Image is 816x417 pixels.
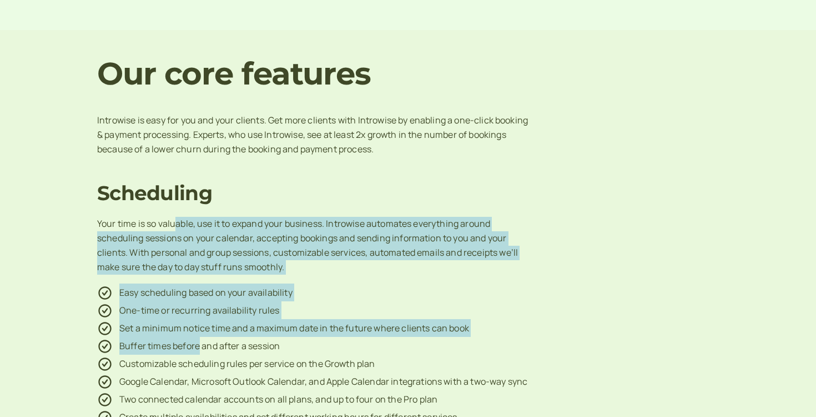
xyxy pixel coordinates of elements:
li: Customizable scheduling rules per service on the Growth plan [97,355,719,373]
li: Set a minimum notice time and a maximum date in the future where clients can book [97,319,719,337]
li: One-time or recurring availability rules [97,301,719,319]
li: Two connected calendar accounts on all plans, and up to four on the Pro plan [97,390,719,408]
li: Google Calendar, Microsoft Outlook Calendar, and Apple Calendar integrations with a two-way sync [97,373,719,390]
iframe: Chat Widget [760,364,816,417]
p: Your time is so valuable, use it to expand your business. Introwise automates everything around s... [97,217,530,275]
h2: Scheduling [97,181,719,205]
p: Introwise is easy for you and your clients. Get more clients with Introwise by enabling a one-cli... [97,113,530,157]
li: Easy scheduling based on your availability [97,284,719,301]
li: Buffer times before and after a session [97,337,719,355]
h1: Our core features [97,57,719,91]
